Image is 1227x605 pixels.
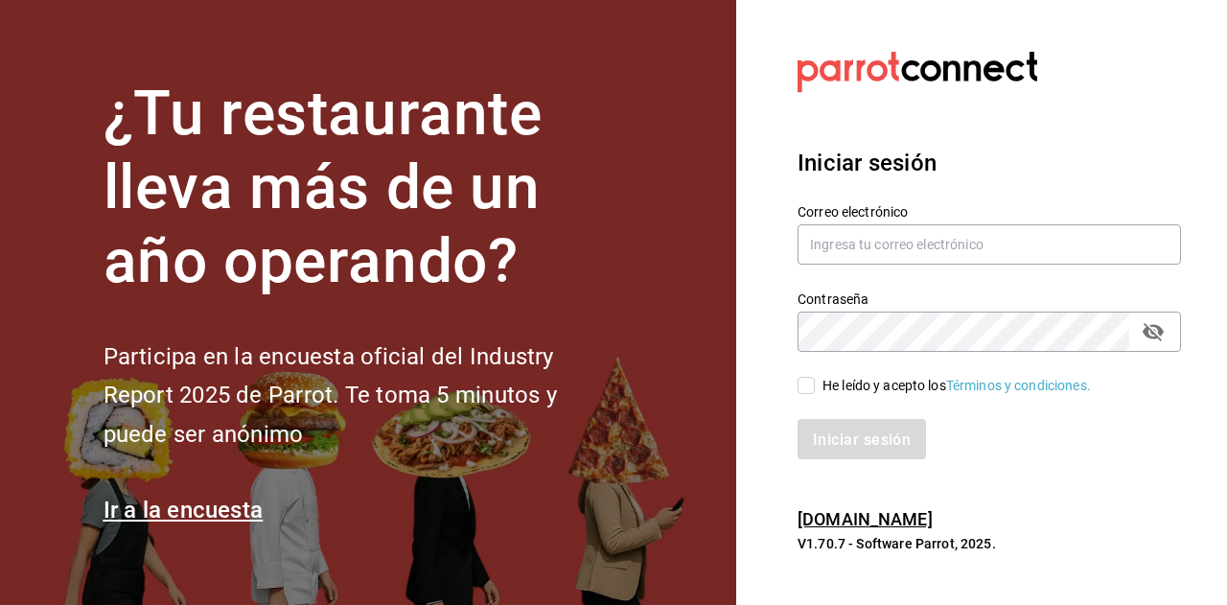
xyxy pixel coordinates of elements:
a: Ir a la encuesta [104,497,264,524]
button: campo de contraseña [1137,315,1169,348]
font: Iniciar sesión [798,150,937,176]
input: Ingresa tu correo electrónico [798,224,1181,265]
font: He leído y acepto los [822,378,946,393]
a: Términos y condiciones. [946,378,1091,393]
font: ¿Tu restaurante lleva más de un año operando? [104,78,543,297]
font: V1.70.7 - Software Parrot, 2025. [798,536,996,551]
font: Correo electrónico [798,204,908,220]
a: [DOMAIN_NAME] [798,509,933,529]
font: Participa en la encuesta oficial del Industry Report 2025 de Parrot. Te toma 5 minutos y puede se... [104,343,557,449]
font: Contraseña [798,291,868,307]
